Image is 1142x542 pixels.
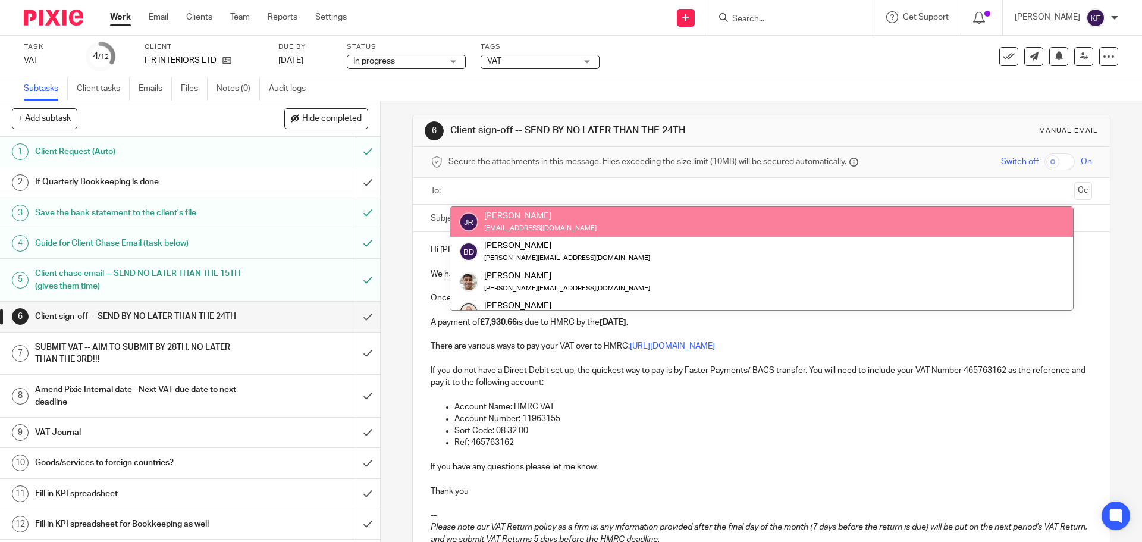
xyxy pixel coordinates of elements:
a: Email [149,11,168,23]
img: svg%3E [459,212,478,231]
label: Subject: [431,212,462,224]
h1: SUBMIT VAT -- AIM TO SUBMIT BY 28TH, NO LATER THAN THE 3RD!!! [35,339,241,369]
p: If you do not have a Direct Debit set up, the quickest way to pay is by Faster Payments/ BACS tra... [431,365,1091,389]
p: Thank you [431,485,1091,497]
p: [PERSON_NAME] [1015,11,1080,23]
div: [PERSON_NAME] [484,240,650,252]
div: 6 [425,121,444,140]
h1: Save the bank statement to the client's file [35,204,241,222]
h1: Goods/services to foreign countries? [35,454,241,472]
img: svg%3E [459,242,478,261]
label: Client [145,42,263,52]
div: 1 [12,143,29,160]
small: [PERSON_NAME][EMAIL_ADDRESS][DOMAIN_NAME] [484,255,650,261]
a: Clients [186,11,212,23]
h1: Guide for Client Chase Email (task below) [35,234,241,252]
p: If you have any questions please let me know. [431,461,1091,473]
div: VAT [24,55,71,67]
a: Subtasks [24,77,68,101]
span: In progress [353,57,395,65]
span: [DATE] [278,57,303,65]
span: On [1081,156,1092,168]
div: [PERSON_NAME] [484,270,650,281]
img: svg%3E [1086,8,1105,27]
p: Once approved, we will be submitting the return for you to HMRC. [431,292,1091,304]
a: Work [110,11,131,23]
p: Account Number: 11963155 [454,413,1091,425]
h1: Client chase email -- SEND NO LATER THAN THE 15TH (gives them time) [35,265,241,295]
h1: Fill in KPI spreadsheet [35,485,241,503]
h1: If Quarterly Bookkeeping is done [35,173,241,191]
div: 9 [12,424,29,441]
div: 4 [93,49,109,63]
a: Reports [268,11,297,23]
img: PXL_20240409_141816916.jpg [459,272,478,292]
div: 10 [12,455,29,471]
strong: £7,930.66 [480,318,517,327]
p: Account Name: HMRC VAT [454,401,1091,413]
p: Ref: 465763162 [454,437,1091,449]
p: Hi [PERSON_NAME] [431,244,1091,256]
small: /12 [98,54,109,60]
label: Status [347,42,466,52]
div: [PERSON_NAME] [484,210,597,222]
p: There are various ways to pay your VAT over to HMRC: [431,340,1091,352]
div: 12 [12,516,29,532]
div: 6 [12,308,29,325]
span: Switch off [1001,156,1039,168]
a: Notes (0) [217,77,260,101]
div: 8 [12,388,29,405]
p: -- [431,509,1091,521]
img: Screenshot_20240416_122419_LinkedIn.jpg [459,302,478,321]
label: Tags [481,42,600,52]
span: Secure the attachments in this message. Files exceeding the size limit (10MB) will be secured aut... [448,156,846,168]
img: Pixie [24,10,83,26]
small: [EMAIL_ADDRESS][DOMAIN_NAME] [484,225,597,231]
h1: Amend Pixie Internal date - Next VAT due date to next deadline [35,381,241,411]
p: F R INTERIORS LTD [145,55,217,67]
label: Due by [278,42,332,52]
h1: Client sign-off -- SEND BY NO LATER THAN THE 24TH [450,124,787,137]
strong: [DATE] [600,318,626,327]
a: Settings [315,11,347,23]
span: VAT [487,57,501,65]
div: 4 [12,235,29,252]
a: Client tasks [77,77,130,101]
a: Files [181,77,208,101]
span: Get Support [903,13,949,21]
a: Team [230,11,250,23]
div: 3 [12,205,29,221]
button: Hide completed [284,108,368,129]
div: 11 [12,485,29,502]
label: To: [431,185,444,197]
a: [URL][DOMAIN_NAME] [630,342,715,350]
button: Cc [1074,182,1092,200]
a: Audit logs [269,77,315,101]
p: Sort Code: 08 32 00 [454,425,1091,437]
h1: Client Request (Auto) [35,143,241,161]
a: Emails [139,77,172,101]
h1: VAT Journal [35,424,241,441]
div: Manual email [1039,126,1098,136]
label: Task [24,42,71,52]
h1: Fill in KPI spreadsheet for Bookkeeping as well [35,515,241,533]
div: 5 [12,272,29,289]
span: Hide completed [302,114,362,124]
small: [PERSON_NAME][EMAIL_ADDRESS][DOMAIN_NAME] [484,285,650,292]
p: A payment of is due to HMRC by the . [431,317,1091,328]
div: 2 [12,174,29,191]
input: Search [731,14,838,25]
button: + Add subtask [12,108,77,129]
p: We have completed your quarterly VAT return. Please let me know if you approve this. [431,268,1091,280]
div: [PERSON_NAME] [484,300,650,312]
h1: Client sign-off -- SEND BY NO LATER THAN THE 24TH [35,308,241,325]
div: 7 [12,345,29,362]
